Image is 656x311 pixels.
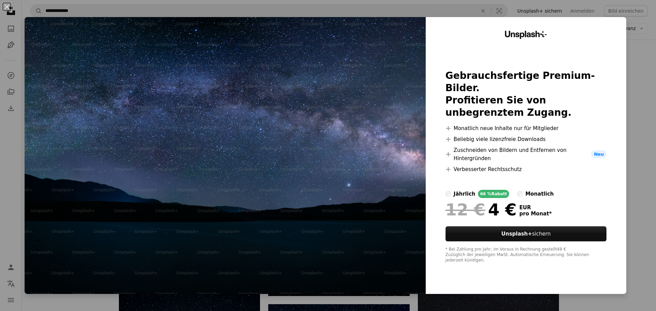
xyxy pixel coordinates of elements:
input: monatlich [517,191,523,197]
button: Unsplash+sichern [446,226,607,241]
li: Beliebig viele lizenzfreie Downloads [446,135,607,143]
div: 66 % Rabatt [478,190,509,198]
span: 12 € [446,201,486,218]
div: jährlich [454,190,476,198]
strong: Unsplash+ [501,231,532,237]
li: Monatlich neue Inhalte nur für Mitglieder [446,124,607,132]
div: 4 € [446,201,517,218]
li: Verbesserter Rechtsschutz [446,165,607,173]
span: EUR [519,204,552,211]
h2: Gebrauchsfertige Premium-Bilder. Profitieren Sie von unbegrenztem Zugang. [446,70,607,119]
span: pro Monat * [519,211,552,217]
li: Zuschneiden von Bildern und Entfernen von Hintergründen [446,146,607,162]
div: monatlich [525,190,554,198]
span: Neu [591,150,606,158]
input: jährlich66 %Rabatt [446,191,451,197]
div: * Bei Zahlung pro Jahr, im Voraus in Rechnung gestellt 48 € Zuzüglich der jeweiligen MwSt. Automa... [446,247,607,263]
